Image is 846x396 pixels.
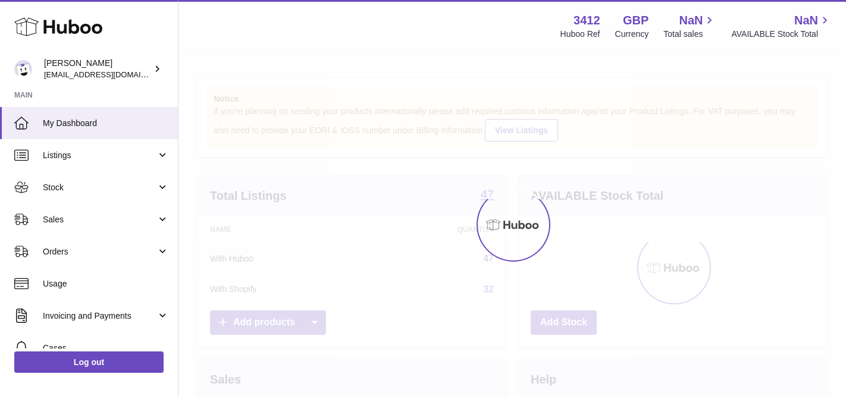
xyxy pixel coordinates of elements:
span: [EMAIL_ADDRESS][DOMAIN_NAME] [44,70,175,79]
a: Log out [14,351,164,373]
span: Invoicing and Payments [43,310,156,322]
a: NaN AVAILABLE Stock Total [731,12,832,40]
span: My Dashboard [43,118,169,129]
img: info@beeble.buzz [14,60,32,78]
span: Usage [43,278,169,290]
div: [PERSON_NAME] [44,58,151,80]
span: Stock [43,182,156,193]
span: NaN [794,12,818,29]
span: Sales [43,214,156,225]
strong: GBP [623,12,648,29]
a: NaN Total sales [663,12,716,40]
span: NaN [679,12,703,29]
span: Total sales [663,29,716,40]
strong: 3412 [574,12,600,29]
span: Listings [43,150,156,161]
div: Huboo Ref [560,29,600,40]
span: AVAILABLE Stock Total [731,29,832,40]
span: Cases [43,342,169,354]
span: Orders [43,246,156,257]
div: Currency [615,29,649,40]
